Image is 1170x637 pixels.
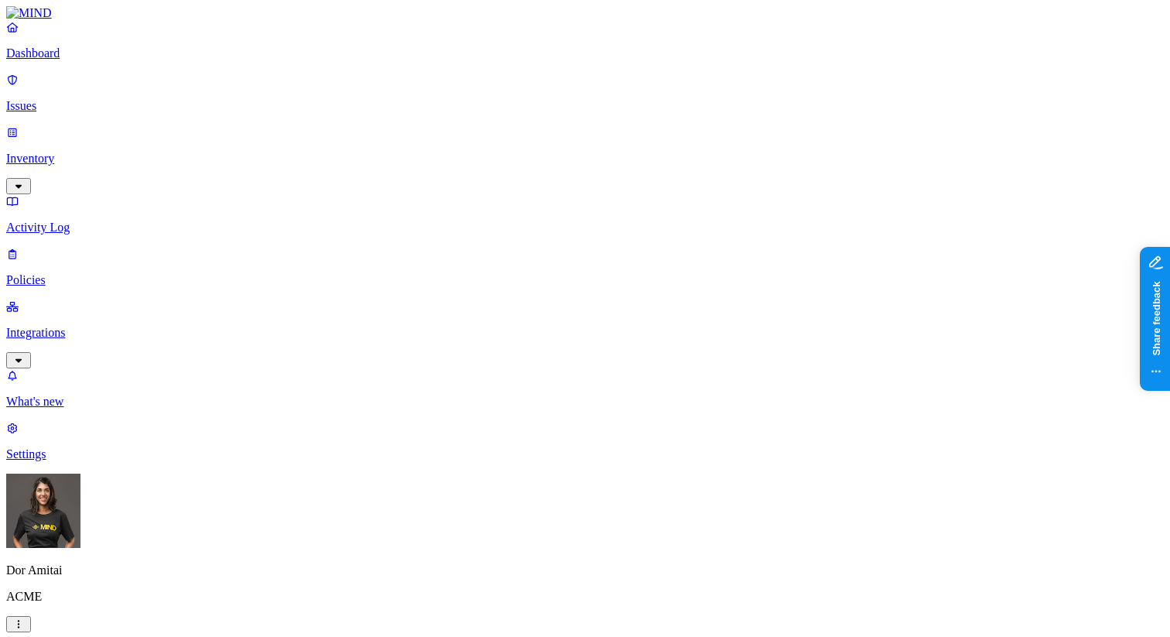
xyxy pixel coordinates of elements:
[6,300,1164,366] a: Integrations
[6,563,1164,577] p: Dor Amitai
[6,194,1164,235] a: Activity Log
[6,6,1164,20] a: MIND
[6,395,1164,409] p: What's new
[6,20,1164,60] a: Dashboard
[6,421,1164,461] a: Settings
[6,474,80,548] img: Dor Amitai
[6,368,1164,409] a: What's new
[6,273,1164,287] p: Policies
[6,46,1164,60] p: Dashboard
[6,73,1164,113] a: Issues
[6,221,1164,235] p: Activity Log
[6,99,1164,113] p: Issues
[6,326,1164,340] p: Integrations
[6,6,52,20] img: MIND
[6,447,1164,461] p: Settings
[6,590,1164,604] p: ACME
[6,247,1164,287] a: Policies
[6,152,1164,166] p: Inventory
[6,125,1164,192] a: Inventory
